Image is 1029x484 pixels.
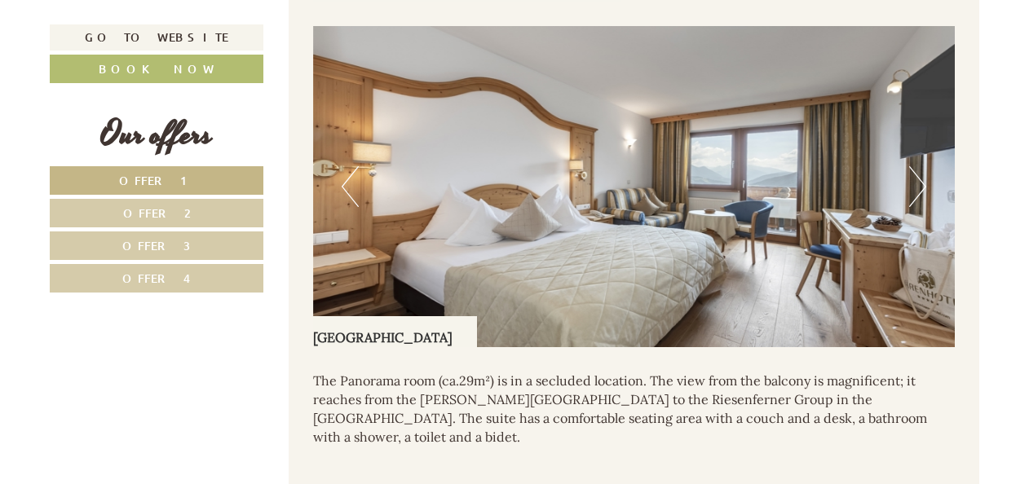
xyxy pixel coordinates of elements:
[342,166,359,207] button: Previous
[313,316,477,347] div: [GEOGRAPHIC_DATA]
[909,166,926,207] button: Next
[122,271,191,286] span: Offer 4
[50,24,263,51] a: Go to website
[119,173,195,188] span: Offer 1
[122,238,191,253] span: Offer 3
[313,26,956,347] img: image
[123,205,191,221] span: Offer 2
[50,55,263,83] a: Book now
[313,372,956,446] p: The Panorama room (ca.29m²) is in a secluded location. The view from the balcony is magnificent; ...
[50,112,263,158] div: Our offers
